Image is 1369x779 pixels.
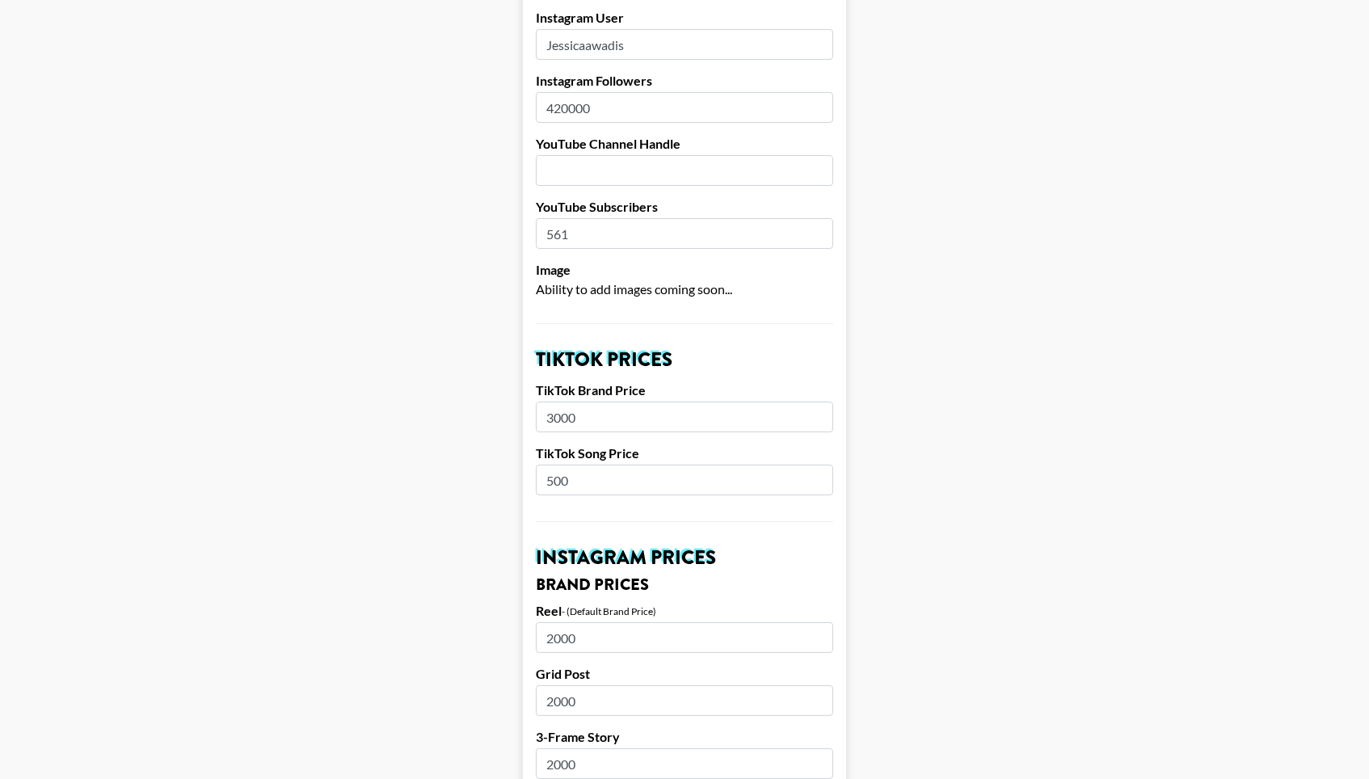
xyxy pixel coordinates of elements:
label: Reel [536,603,562,619]
label: YouTube Channel Handle [536,136,833,152]
div: - (Default Brand Price) [562,605,656,617]
label: 3-Frame Story [536,729,833,745]
label: YouTube Subscribers [536,199,833,215]
h2: TikTok Prices [536,350,833,369]
label: Instagram Followers [536,73,833,89]
h2: Instagram Prices [536,548,833,567]
label: TikTok Brand Price [536,382,833,398]
span: Ability to add images coming soon... [536,281,732,297]
label: TikTok Song Price [536,445,833,461]
label: Image [536,262,833,278]
h3: Brand Prices [536,577,833,593]
label: Instagram User [536,10,833,26]
label: Grid Post [536,666,833,682]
